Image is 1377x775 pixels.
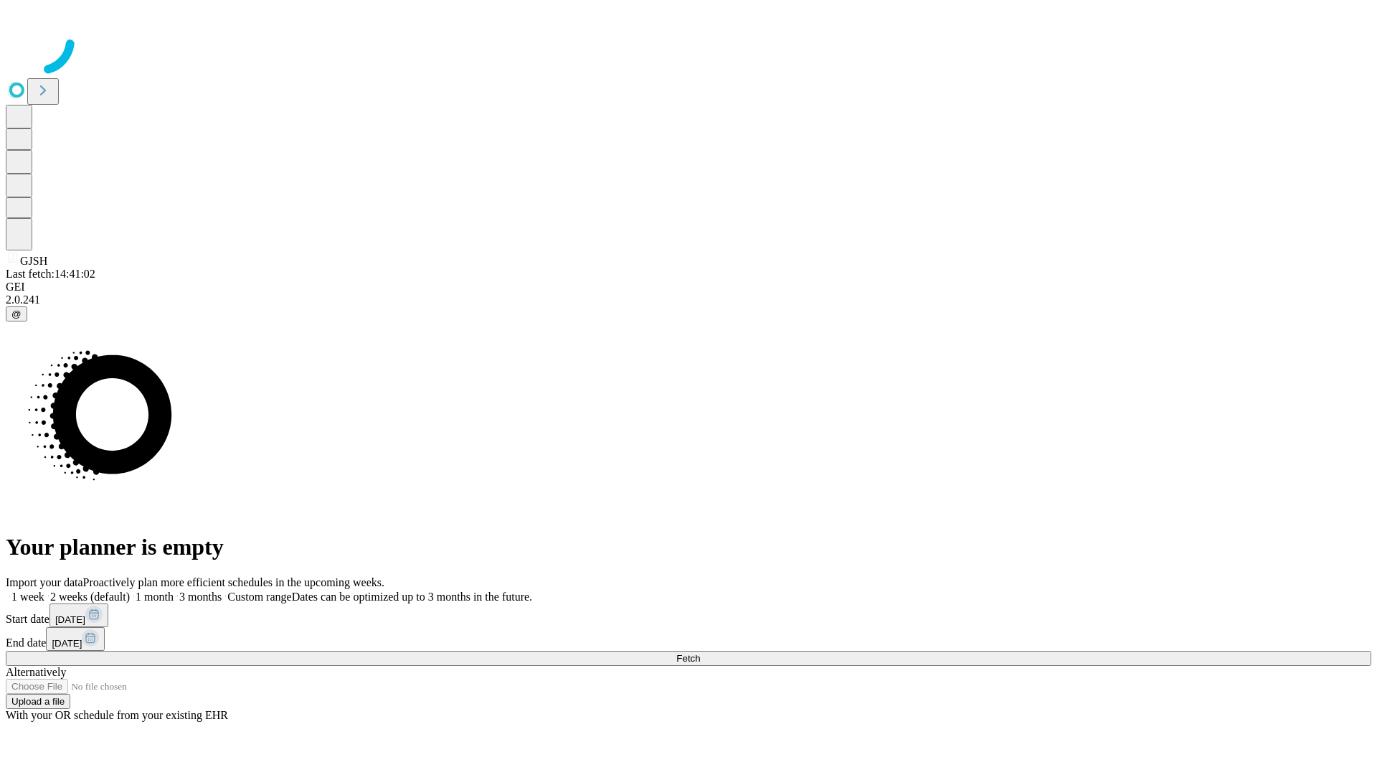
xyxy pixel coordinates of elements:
[292,591,532,603] span: Dates can be optimized up to 3 months in the future.
[20,255,47,267] span: GJSH
[136,591,174,603] span: 1 month
[6,694,70,709] button: Upload a file
[227,591,291,603] span: Custom range
[49,603,108,627] button: [DATE]
[179,591,222,603] span: 3 months
[11,591,44,603] span: 1 week
[6,666,66,678] span: Alternatively
[52,638,82,649] span: [DATE]
[6,576,83,588] span: Import your data
[46,627,105,651] button: [DATE]
[6,306,27,321] button: @
[55,614,85,625] span: [DATE]
[6,534,1371,560] h1: Your planner is empty
[6,651,1371,666] button: Fetch
[50,591,130,603] span: 2 weeks (default)
[6,293,1371,306] div: 2.0.241
[11,309,22,319] span: @
[6,281,1371,293] div: GEI
[83,576,384,588] span: Proactively plan more efficient schedules in the upcoming weeks.
[676,653,700,664] span: Fetch
[6,627,1371,651] div: End date
[6,268,95,280] span: Last fetch: 14:41:02
[6,709,228,721] span: With your OR schedule from your existing EHR
[6,603,1371,627] div: Start date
